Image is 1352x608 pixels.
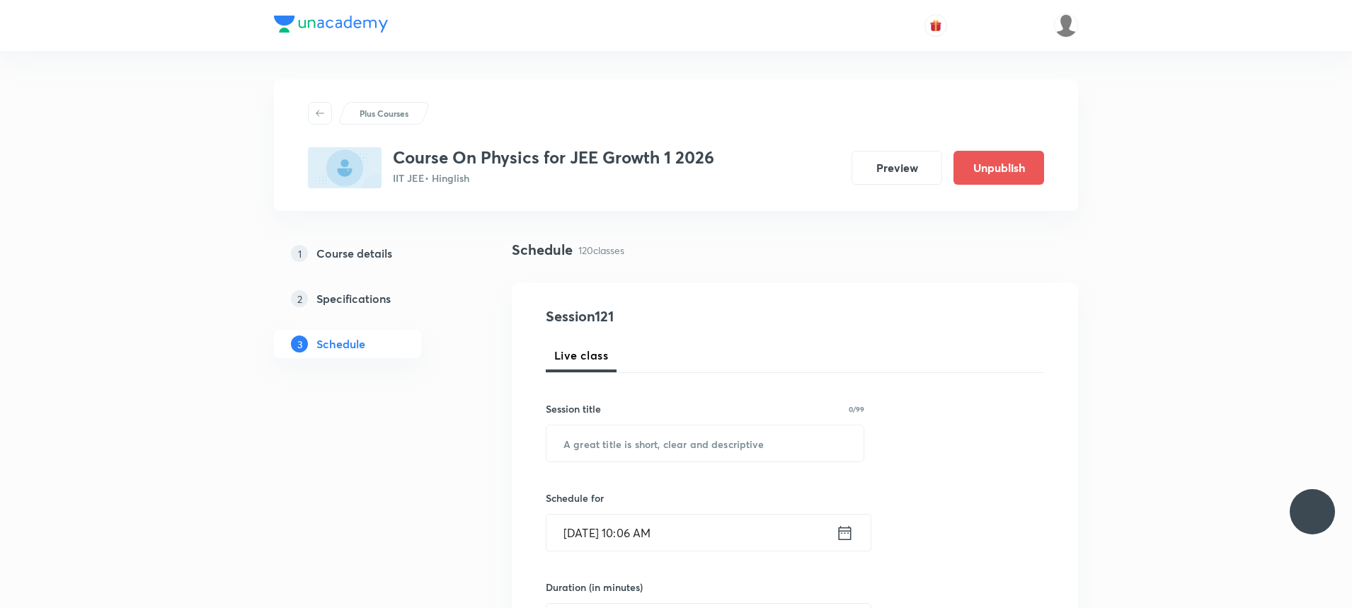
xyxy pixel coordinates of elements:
[546,306,804,327] h4: Session 121
[512,239,573,260] h4: Schedule
[291,335,308,352] p: 3
[393,171,714,185] p: IIT JEE • Hinglish
[578,243,624,258] p: 120 classes
[316,290,391,307] h5: Specifications
[546,580,643,595] h6: Duration (in minutes)
[316,335,365,352] h5: Schedule
[274,16,388,36] a: Company Logo
[924,14,947,37] button: avatar
[393,147,714,168] h3: Course On Physics for JEE Growth 1 2026
[554,347,608,364] span: Live class
[360,107,408,120] p: Plus Courses
[274,239,466,268] a: 1Course details
[274,285,466,313] a: 2Specifications
[546,401,601,416] h6: Session title
[308,147,382,188] img: 6F94C31C-F2A7-42FA-9AF2-D320DD96085B_plus.png
[849,406,864,413] p: 0/99
[291,245,308,262] p: 1
[852,151,942,185] button: Preview
[929,19,942,32] img: avatar
[291,290,308,307] p: 2
[1054,13,1078,38] img: UNACADEMY
[546,491,864,505] h6: Schedule for
[546,425,864,461] input: A great title is short, clear and descriptive
[953,151,1044,185] button: Unpublish
[1304,503,1321,520] img: ttu
[274,16,388,33] img: Company Logo
[316,245,392,262] h5: Course details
